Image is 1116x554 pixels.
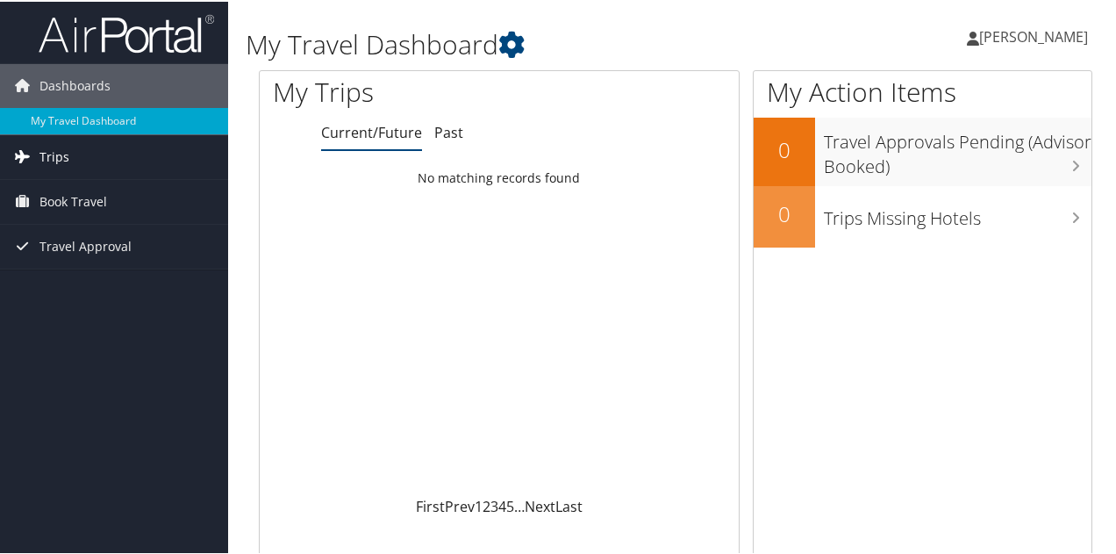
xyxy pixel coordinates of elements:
a: 2 [483,495,490,514]
h2: 0 [754,198,815,227]
td: No matching records found [260,161,739,192]
span: Trips [39,133,69,177]
h1: My Action Items [754,72,1091,109]
img: airportal-logo.png [39,11,214,53]
h2: 0 [754,133,815,163]
h1: My Travel Dashboard [246,25,819,61]
a: 0Travel Approvals Pending (Advisor Booked) [754,116,1091,183]
a: 3 [490,495,498,514]
a: [PERSON_NAME] [967,9,1105,61]
a: 1 [475,495,483,514]
h3: Trips Missing Hotels [824,196,1091,229]
a: Past [434,121,463,140]
a: Prev [445,495,475,514]
a: First [416,495,445,514]
a: Next [525,495,555,514]
span: Dashboards [39,62,111,106]
a: 4 [498,495,506,514]
a: 0Trips Missing Hotels [754,184,1091,246]
span: Book Travel [39,178,107,222]
a: 5 [506,495,514,514]
span: [PERSON_NAME] [979,25,1088,45]
a: Last [555,495,583,514]
h3: Travel Approvals Pending (Advisor Booked) [824,119,1091,177]
span: Travel Approval [39,223,132,267]
span: … [514,495,525,514]
a: Current/Future [321,121,422,140]
h1: My Trips [273,72,526,109]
